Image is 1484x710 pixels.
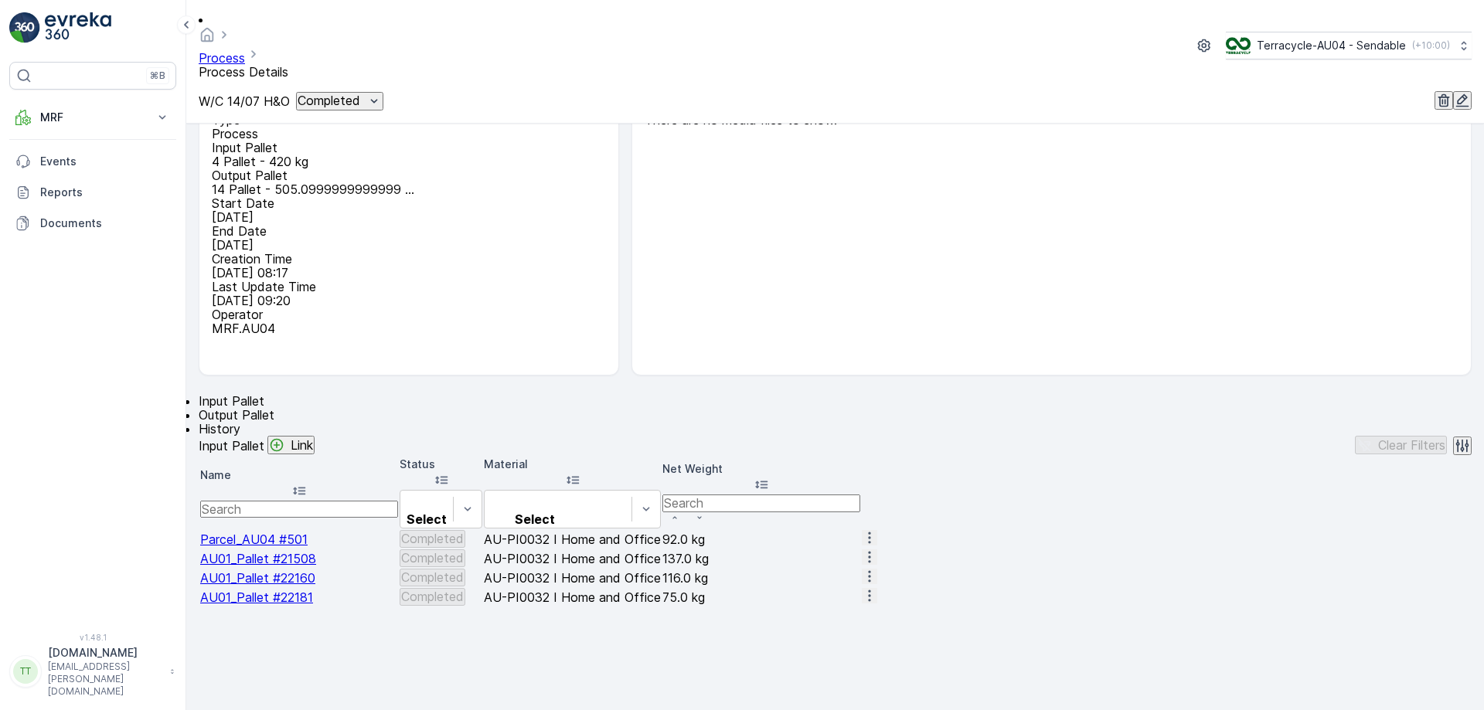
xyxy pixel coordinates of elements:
a: Process [199,50,245,66]
p: Input Pallet [199,439,264,453]
td: 75.0 kg [662,588,860,606]
p: Documents [40,216,170,231]
p: Link [291,438,313,452]
a: Homepage [199,31,216,46]
a: AU01_Pallet #21508 [200,551,316,566]
span: v 1.48.1 [9,633,176,642]
p: Creation Time [212,252,602,266]
p: Completed [298,93,360,107]
button: Completed [400,588,465,605]
button: TT[DOMAIN_NAME][EMAIL_ADDRESS][PERSON_NAME][DOMAIN_NAME] [9,645,176,698]
p: ⌘B [150,70,165,82]
p: [DATE] 08:17 [212,266,602,280]
p: Status [400,457,482,472]
td: AU-PI0032 I Home and Office [484,530,661,548]
p: Name [200,467,398,483]
span: Output Pallet [199,407,274,423]
p: Clear Filters [1378,438,1445,452]
button: Completed [400,569,465,586]
img: terracycle_logo.png [1226,37,1251,54]
button: MRF [9,102,176,133]
a: AU01_Pallet #22160 [200,570,315,586]
img: logo [9,12,40,43]
p: There are no media files to show. [645,113,1455,127]
p: Input Pallet [212,141,602,155]
p: Completed [401,551,464,565]
button: Clear Filters [1355,436,1447,454]
p: Completed [401,589,464,603]
p: Select [491,512,578,526]
td: 137.0 kg [662,549,860,567]
p: End Date [212,224,602,238]
a: Parcel_AU04 #501 [200,532,308,547]
p: Completed [401,532,464,545]
p: 4 Pallet - 420 kg [212,155,602,168]
button: Completed [400,549,465,566]
td: AU-PI0032 I Home and Office [484,588,661,606]
button: Link [267,436,315,454]
button: Terracycle-AU04 - Sendable(+10:00) [1226,32,1472,59]
button: Completed [296,92,383,110]
p: [DOMAIN_NAME] [48,645,162,661]
p: MRF [40,110,145,125]
p: 14 Pallet - 505.0999999999999 ... [212,182,414,196]
td: 92.0 kg [662,530,860,548]
p: Output Pallet [212,168,602,182]
span: Process Details [199,64,288,80]
p: Last Update Time [212,280,602,294]
p: Events [40,154,170,169]
input: Search [200,501,398,518]
p: [DATE] 09:20 [212,294,602,307]
a: AU01_Pallet #22181 [200,589,313,605]
a: Documents [9,208,176,239]
p: ( +10:00 ) [1412,39,1450,52]
p: Process [212,127,602,141]
td: AU-PI0032 I Home and Office [484,569,661,586]
p: Reports [40,185,170,200]
p: Select [407,512,447,526]
img: logo_light-DOdMpM7g.png [45,12,111,43]
button: Completed [400,530,465,547]
p: Completed [401,570,464,584]
p: W/C 14/07 H&O [199,94,290,108]
p: Material [484,457,661,472]
p: Operator [212,307,602,321]
span: History [199,421,240,437]
a: Reports [9,177,176,208]
td: 116.0 kg [662,569,860,586]
span: Input Pallet [199,393,264,409]
p: [DATE] [212,210,602,224]
p: Start Date [212,196,602,210]
p: [DATE] [212,238,602,252]
div: TT [13,659,38,684]
a: Events [9,146,176,177]
td: AU-PI0032 I Home and Office [484,549,661,567]
p: Net Weight [662,461,860,477]
p: MRF.AU04 [212,321,602,335]
p: [EMAIL_ADDRESS][PERSON_NAME][DOMAIN_NAME] [48,661,162,698]
p: Terracycle-AU04 - Sendable [1257,38,1406,53]
input: Search [662,494,860,511]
